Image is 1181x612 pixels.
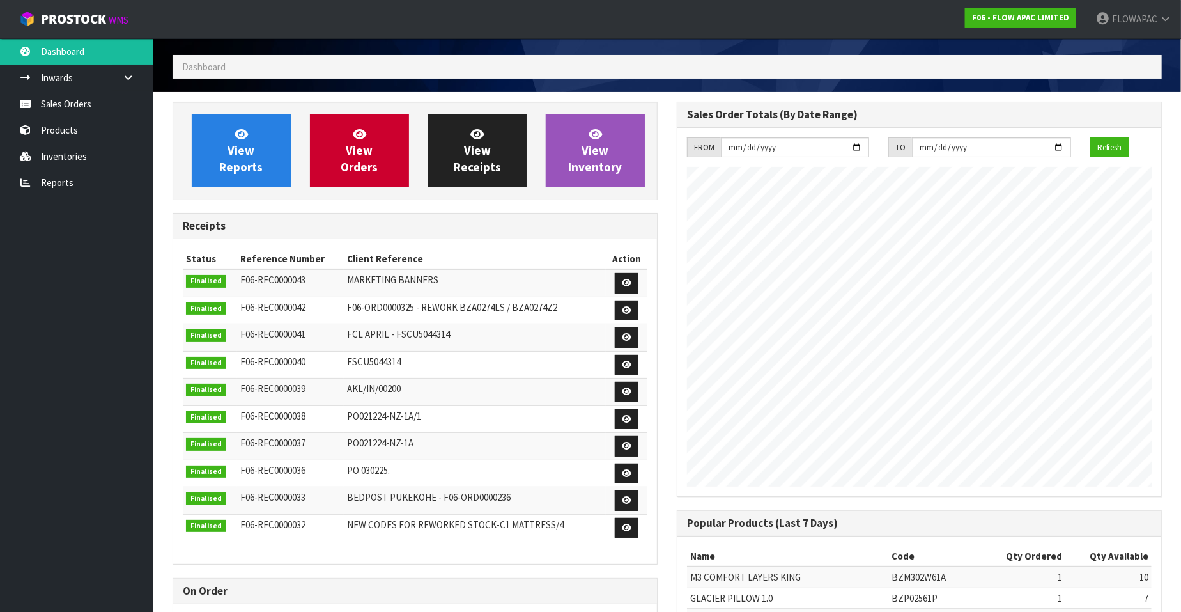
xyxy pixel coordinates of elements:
span: FCL APRIL - FSCU5044314 [347,328,450,340]
div: TO [888,137,912,158]
span: PO021224-NZ-1A [347,437,413,449]
span: Finalised [186,438,226,451]
span: MARKETING BANNERS [347,274,438,286]
th: Action [606,249,647,269]
span: Finalised [186,275,226,288]
span: F06-REC0000042 [240,301,305,313]
span: Finalised [186,357,226,370]
span: F06-REC0000041 [240,328,305,340]
span: ProStock [41,11,106,27]
span: F06-ORD0000325 - REWORK BZA0274LS / BZA0274Z2 [347,301,557,313]
span: F06-REC0000043 [240,274,305,286]
span: AKL/IN/00200 [347,382,401,395]
span: Finalised [186,411,226,424]
td: BZM302W61A [888,567,982,588]
span: F06-REC0000032 [240,519,305,531]
th: Name [687,546,888,567]
th: Status [183,249,237,269]
span: NEW CODES FOR REWORKED STOCK-C1 MATTRESS/4 [347,519,564,531]
h3: Sales Order Totals (By Date Range) [687,109,1152,121]
th: Qty Available [1065,546,1152,567]
span: Finalised [186,466,226,478]
span: Finalised [186,492,226,505]
td: 1 [982,588,1065,608]
td: GLACIER PILLOW 1.0 [687,588,888,608]
a: ViewInventory [546,114,645,187]
span: Finalised [186,520,226,533]
span: Finalised [186,302,226,315]
span: Dashboard [182,61,226,73]
span: F06-REC0000040 [240,356,305,368]
span: F06-REC0000033 [240,491,305,503]
button: Refresh [1090,137,1129,158]
span: F06-REC0000038 [240,410,305,422]
span: PO 030225. [347,464,390,476]
img: cube-alt.png [19,11,35,27]
td: BZP02561P [888,588,982,608]
span: View Receipts [454,127,501,175]
span: FLOWAPAC [1112,13,1157,25]
h3: Receipts [183,220,647,232]
span: PO021224-NZ-1A/1 [347,410,421,422]
th: Reference Number [237,249,344,269]
a: ViewReceipts [428,114,527,187]
h3: Popular Products (Last 7 Days) [687,517,1152,530]
span: F06-REC0000039 [240,382,305,395]
span: F06-REC0000037 [240,437,305,449]
th: Qty Ordered [982,546,1065,567]
th: Code [888,546,982,567]
span: Finalised [186,329,226,342]
span: BEDPOST PUKEKOHE - F06-ORD0000236 [347,491,511,503]
span: View Orders [341,127,378,175]
th: Client Reference [344,249,606,269]
a: ViewOrders [310,114,409,187]
td: 10 [1065,567,1152,588]
td: 1 [982,567,1065,588]
td: M3 COMFORT LAYERS KING [687,567,888,588]
span: View Inventory [569,127,622,175]
span: View Reports [219,127,263,175]
span: F06-REC0000036 [240,464,305,476]
td: 7 [1065,588,1152,608]
span: FSCU5044314 [347,356,401,368]
h3: On Order [183,585,647,597]
small: WMS [109,14,128,26]
strong: F06 - FLOW APAC LIMITED [972,12,1069,23]
div: FROM [687,137,721,158]
span: Finalised [186,384,226,396]
a: ViewReports [192,114,291,187]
